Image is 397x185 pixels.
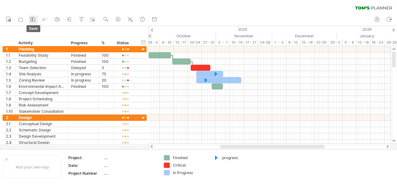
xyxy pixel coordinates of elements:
div: 0 [102,65,110,71]
div: 5 - 9 [342,39,356,46]
div: 12 - 16 [356,39,370,46]
div: 100 [102,59,110,64]
div: 2.4 [6,140,15,145]
div: 1.1 [6,52,15,58]
div: 13 - 17 [174,39,188,46]
div: 2.3 [6,133,15,139]
div: Stakeholder Consultation [19,108,65,114]
div: 10 - 14 [230,39,244,46]
div: 15 - 19 [300,39,314,46]
div: 19 - 23 [370,39,385,46]
div: 20 [102,77,110,83]
div: 1.8 [6,96,15,102]
div: Progress [71,40,95,46]
div: Finished [71,59,95,64]
div: Activity [18,40,64,46]
div: 1.10 [6,108,15,114]
div: Design [19,115,65,121]
div: 75 [102,71,110,77]
div: 1.5 [6,77,15,83]
div: Finished [71,52,95,58]
div: 27 - 31 [202,39,216,46]
div: 17 - 21 [244,39,258,46]
div: 1.2 [6,59,15,64]
div: 1 [6,46,15,52]
div: Risk Assessment [19,102,65,108]
div: Concept Development [19,90,65,96]
div: Critical [173,163,207,168]
div: 22-26 [314,39,328,46]
div: Site Analysis [19,71,65,77]
div: Zoning Review [19,77,65,83]
div: 100 [102,52,110,58]
div: 100 [102,83,110,89]
div: November 2025 [216,33,272,39]
div: Budgeting [19,59,65,64]
div: Finished [173,155,207,160]
div: % [101,40,110,46]
div: 6 - 10 [160,39,174,46]
div: 1.3 [6,65,15,71]
div: 2.2 [6,127,15,133]
div: Project Scheduling [19,96,65,102]
div: 1 - 5 [272,39,286,46]
div: 1.4 [6,71,15,77]
div: Design Development [19,133,65,139]
div: 8 - 12 [286,39,300,46]
span: save [27,25,40,32]
div: 2.1 [6,121,15,127]
div: .... [104,171,156,176]
div: .... [104,163,156,168]
div: 2 [6,115,15,121]
div: Team Selection [19,65,65,71]
div: Feasibility Study [19,52,65,58]
div: Structural Design [19,140,65,145]
div: 29 - 3 [146,39,160,46]
div: 29 - 2 [328,39,342,46]
div: Finished [71,83,95,89]
div: Conceptual Design [19,121,65,127]
div: 24-28 [258,39,272,46]
div: December 2025 [272,33,337,39]
div: Add your own logo [3,155,61,179]
div: In progress [71,71,95,77]
div: In Progress [173,170,207,175]
div: Project: [68,155,103,160]
a: save [29,16,38,24]
div: Environmental Impact Assessment [19,83,65,89]
div: Delayed [71,65,95,71]
div: progress [222,155,256,160]
div: 1.6 [6,83,15,89]
div: 20-24 [188,39,202,46]
div: Planning [19,46,65,52]
div: October 2025 [151,33,216,39]
div: Project Number [68,171,103,176]
div: 3 - 7 [216,39,230,46]
div: Status [117,40,133,46]
div: In progress [71,77,95,83]
div: 1.9 [6,102,15,108]
div: Date: [68,163,103,168]
div: .... [104,155,156,160]
div: Schematic Design [19,127,65,133]
div: 1.7 [6,90,15,96]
